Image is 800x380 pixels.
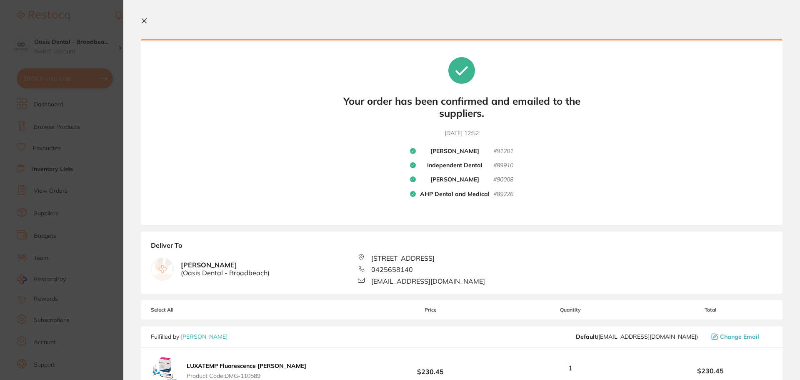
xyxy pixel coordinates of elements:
[420,191,490,198] b: AHP Dental and Medical
[337,95,587,119] b: Your order has been confirmed and emailed to the suppliers.
[576,333,698,340] span: save@adamdental.com.au
[184,362,309,380] button: LUXATEMP Fluorescence [PERSON_NAME] Product Code:DMG-110589
[648,367,772,375] b: $230.45
[430,148,479,155] b: [PERSON_NAME]
[371,277,485,285] span: [EMAIL_ADDRESS][DOMAIN_NAME]
[371,254,435,262] span: [STREET_ADDRESS]
[151,258,174,280] img: empty.jpg
[368,360,492,376] b: $230.45
[493,191,513,198] small: # 89226
[430,176,479,184] b: [PERSON_NAME]
[427,162,482,169] b: Independent Dental
[493,148,513,155] small: # 91201
[181,269,270,277] span: ( Oasis Dental - Broadbeach )
[181,261,270,277] b: [PERSON_NAME]
[181,333,227,340] a: [PERSON_NAME]
[371,266,413,273] span: 0425658140
[368,307,492,313] span: Price
[187,362,306,370] b: LUXATEMP Fluorescence [PERSON_NAME]
[720,333,759,340] span: Change Email
[568,364,572,372] span: 1
[151,333,227,340] p: Fulfilled by
[648,307,772,313] span: Total
[493,307,648,313] span: Quantity
[445,129,479,138] time: [DATE] 12:52
[576,333,597,340] b: Default
[709,333,772,340] button: Change Email
[151,242,772,254] b: Deliver To
[493,162,513,169] small: # 89910
[187,372,306,379] span: Product Code: DMG-110589
[151,307,234,313] span: Select All
[493,176,513,184] small: # 90008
